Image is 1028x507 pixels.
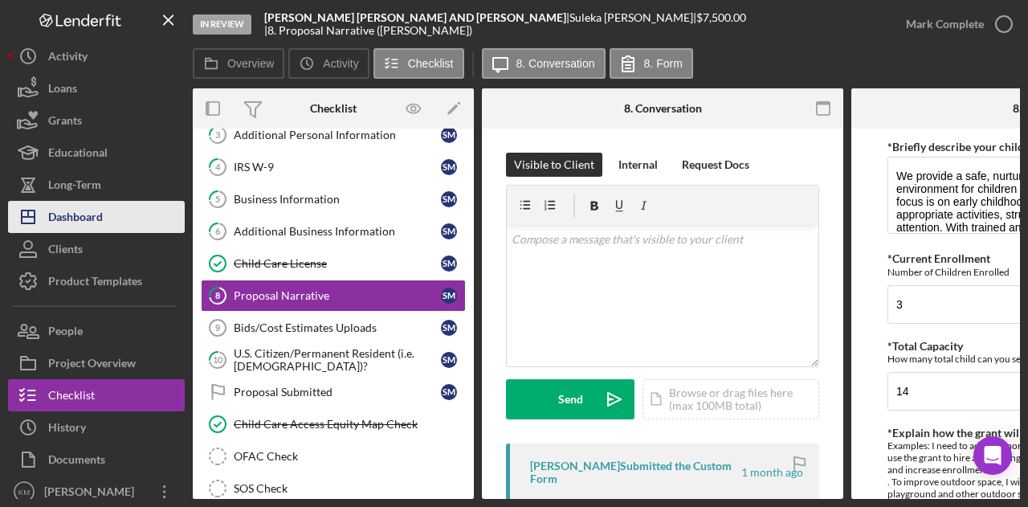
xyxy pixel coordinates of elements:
[18,488,30,497] text: KM
[441,256,457,272] div: S M
[887,339,963,353] label: *Total Capacity
[8,137,185,169] button: Educational
[264,24,472,37] div: | 8. Proposal Narrative ([PERSON_NAME])
[741,466,803,479] time: 2025-07-16 20:05
[234,257,441,270] div: Child Care License
[441,352,457,368] div: S M
[48,315,83,351] div: People
[624,102,702,115] div: 8. Conversation
[215,226,221,236] tspan: 6
[215,194,220,204] tspan: 5
[201,312,466,344] a: 9Bids/Cost Estimates UploadsSM
[201,472,466,505] a: SOS Check
[234,418,465,431] div: Child Care Access Equity Map Check
[201,151,466,183] a: 4IRS W-9SM
[441,127,457,143] div: S M
[530,460,739,485] div: [PERSON_NAME] Submitted the Custom Form
[234,193,441,206] div: Business Information
[234,289,441,302] div: Proposal Narrative
[48,411,86,448] div: History
[441,384,457,400] div: S M
[441,223,457,239] div: S M
[696,11,751,24] div: $7,500.00
[201,183,466,215] a: 5Business InformationSM
[8,40,185,72] button: Activity
[506,153,602,177] button: Visible to Client
[48,72,77,108] div: Loans
[234,347,441,373] div: U.S. Citizen/Permanent Resident (i.e. [DEMOGRAPHIC_DATA])?
[201,247,466,280] a: Child Care LicenseSM
[887,251,990,265] label: *Current Enrollment
[48,104,82,141] div: Grants
[234,225,441,238] div: Additional Business Information
[227,57,274,70] label: Overview
[234,161,441,174] div: IRS W-9
[213,354,223,365] tspan: 10
[8,265,185,297] button: Product Templates
[8,411,185,444] button: History
[234,386,441,399] div: Proposal Submitted
[48,379,95,415] div: Checklist
[264,10,566,24] b: [PERSON_NAME] [PERSON_NAME] AND [PERSON_NAME]
[441,159,457,175] div: S M
[610,153,666,177] button: Internal
[890,8,1020,40] button: Mark Complete
[193,14,251,35] div: In Review
[408,57,454,70] label: Checklist
[201,440,466,472] a: OFAC Check
[441,288,457,304] div: S M
[234,321,441,334] div: Bids/Cost Estimates Uploads
[8,72,185,104] button: Loans
[48,265,142,301] div: Product Templates
[323,57,358,70] label: Activity
[644,57,683,70] label: 8. Form
[618,153,658,177] div: Internal
[215,290,220,301] tspan: 8
[234,482,465,495] div: SOS Check
[610,48,693,79] button: 8. Form
[441,191,457,207] div: S M
[234,450,465,463] div: OFAC Check
[201,376,466,408] a: Proposal SubmittedSM
[373,48,464,79] button: Checklist
[48,444,105,480] div: Documents
[215,162,221,172] tspan: 4
[48,40,88,76] div: Activity
[234,129,441,141] div: Additional Personal Information
[215,129,220,140] tspan: 3
[682,153,749,177] div: Request Docs
[215,323,220,333] tspan: 9
[193,48,284,79] button: Overview
[8,379,185,411] button: Checklist
[506,379,634,419] button: Send
[201,344,466,376] a: 10U.S. Citizen/Permanent Resident (i.e. [DEMOGRAPHIC_DATA])?SM
[8,347,185,379] button: Project Overview
[201,119,466,151] a: 3Additional Personal InformationSM
[8,315,185,347] button: People
[674,153,757,177] button: Request Docs
[201,408,466,440] a: Child Care Access Equity Map Check
[8,444,185,476] button: Documents
[441,320,457,336] div: S M
[288,48,369,79] button: Activity
[8,169,185,201] button: Long-Term
[48,233,83,269] div: Clients
[201,215,466,247] a: 6Additional Business InformationSM
[310,102,357,115] div: Checklist
[8,201,185,233] button: Dashboard
[8,233,185,265] button: Clients
[8,104,185,137] button: Grants
[264,11,569,24] div: |
[558,379,583,419] div: Send
[48,169,101,205] div: Long-Term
